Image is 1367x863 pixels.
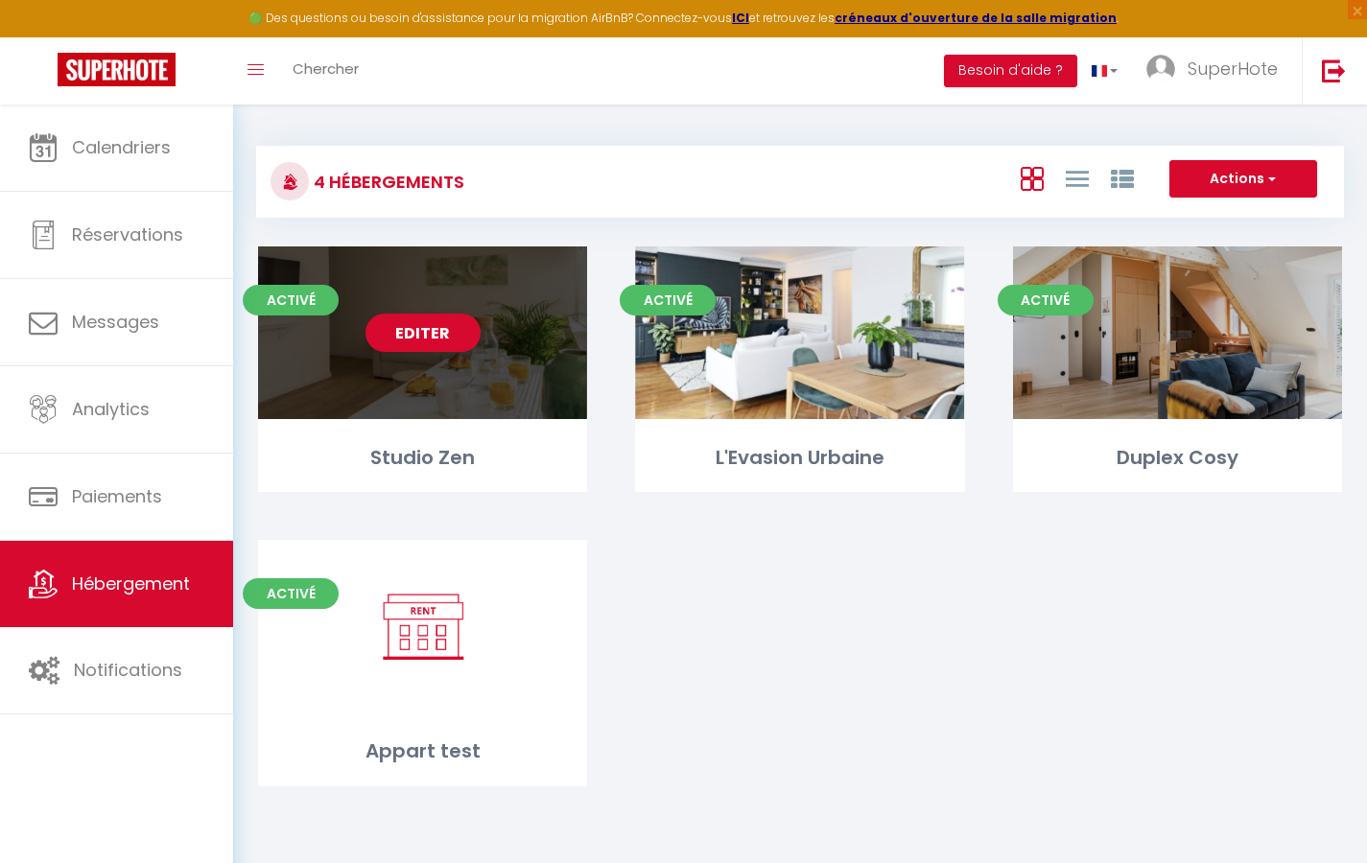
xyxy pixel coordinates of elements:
a: Vue en Box [1021,162,1044,194]
div: Studio Zen [258,443,587,473]
img: Super Booking [58,53,176,86]
a: Vue par Groupe [1111,162,1134,194]
a: Chercher [278,37,373,105]
span: Réservations [72,222,183,246]
button: Besoin d'aide ? [944,55,1077,87]
a: Editer [365,314,481,352]
span: Activé [243,578,339,609]
span: SuperHote [1188,57,1278,81]
span: Notifications [74,658,182,682]
a: ICI [732,10,749,26]
span: Chercher [293,58,359,79]
img: ... [1146,55,1175,83]
span: Activé [998,285,1094,315]
div: Duplex Cosy [1013,443,1342,473]
div: L'Evasion Urbaine [635,443,964,473]
span: Messages [72,310,159,334]
span: Activé [243,285,339,315]
span: Paiements [72,484,162,508]
button: Ouvrir le widget de chat LiveChat [15,8,73,65]
a: Vue en Liste [1066,162,1089,194]
a: ... SuperHote [1132,37,1302,105]
button: Actions [1169,160,1317,198]
a: créneaux d'ouverture de la salle migration [835,10,1117,26]
span: Hébergement [72,571,190,595]
span: Calendriers [72,135,171,159]
div: Appart test [258,736,587,766]
span: Analytics [72,397,150,421]
span: Activé [620,285,716,315]
h3: 4 Hébergements [309,160,464,203]
img: logout [1322,58,1346,82]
